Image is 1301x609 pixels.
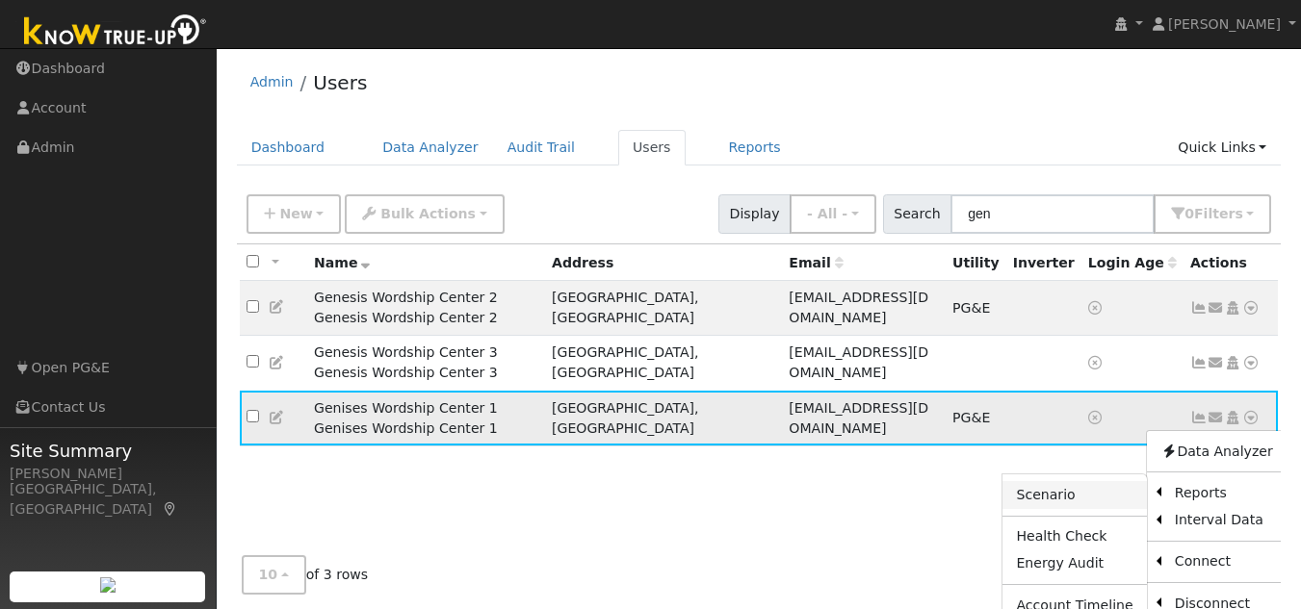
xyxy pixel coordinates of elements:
[1161,548,1287,575] a: Connect
[269,299,286,315] a: Edit User
[950,194,1155,234] input: Search
[380,206,476,221] span: Bulk Actions
[1168,16,1281,32] span: [PERSON_NAME]
[1088,355,1106,370] a: No login access
[1154,194,1271,234] button: 0Filters
[789,344,928,380] span: [EMAIL_ADDRESS][DOMAIN_NAME]
[307,336,545,391] td: Genesis Wordship Center 3 Genesis Wordship Center 3
[789,255,843,270] span: Email
[1235,206,1242,221] span: s
[368,130,493,165] a: Data Analyzer
[493,130,589,165] a: Audit Trail
[545,336,782,391] td: [GEOGRAPHIC_DATA], [GEOGRAPHIC_DATA]
[790,194,876,234] button: - All -
[1190,355,1208,370] a: Not connected
[269,410,286,425] a: Edit User
[1242,298,1260,318] a: Other actions
[789,400,928,436] span: [EMAIL_ADDRESS][DOMAIN_NAME]
[952,300,990,316] span: PG&E
[345,194,504,234] button: Bulk Actions
[10,479,206,520] div: [GEOGRAPHIC_DATA], [GEOGRAPHIC_DATA]
[952,253,1000,273] div: Utility
[1224,410,1241,425] a: Login As
[618,130,686,165] a: Users
[789,290,928,325] span: [EMAIL_ADDRESS][DOMAIN_NAME]
[10,438,206,464] span: Site Summary
[1088,410,1106,425] a: No login access
[883,194,951,234] span: Search
[237,130,340,165] a: Dashboard
[718,194,791,234] span: Display
[162,501,179,517] a: Map
[242,555,306,595] button: 10
[1224,300,1241,316] a: Login As
[250,74,294,89] a: Admin
[545,391,782,445] td: [GEOGRAPHIC_DATA], [GEOGRAPHIC_DATA]
[314,255,371,270] span: Name
[545,281,782,336] td: [GEOGRAPHIC_DATA], [GEOGRAPHIC_DATA]
[1002,523,1146,550] a: Health Check Report
[14,11,217,54] img: Know True-Up
[1147,438,1287,465] a: Data Analyzer
[269,355,286,370] a: Edit User
[1002,550,1146,577] a: Energy Audit Report
[952,410,990,425] span: PG&E
[1161,507,1287,534] a: Interval Data
[10,464,206,484] div: [PERSON_NAME]
[279,206,312,221] span: New
[307,281,545,336] td: Genesis Wordship Center 2 Genesis Wordship Center 2
[1190,410,1208,425] a: Show Graph
[313,71,367,94] a: Users
[1190,253,1271,273] div: Actions
[242,555,369,595] span: of 3 rows
[1088,300,1106,316] a: No login access
[1013,253,1075,273] div: Inverter
[1194,206,1243,221] span: Filter
[552,253,775,273] div: Address
[247,194,342,234] button: New
[1208,408,1225,428] a: 11@gmail.com
[1224,355,1241,370] a: Login As
[1163,130,1281,165] a: Quick Links
[1208,353,1225,373] a: 65@gmail.com
[1208,298,1225,318] a: 56@gmail.com
[100,577,116,593] img: retrieve
[307,391,545,445] td: Genises Wordship Center 1 Genises Wordship Center 1
[715,130,795,165] a: Reports
[1242,353,1260,373] a: Other actions
[1002,481,1146,508] a: Scenario Report
[1190,300,1208,316] a: Show Graph
[1161,479,1287,506] a: Reports
[259,567,278,582] span: 10
[1242,408,1260,428] a: Other actions
[1088,255,1177,270] span: Days since last login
